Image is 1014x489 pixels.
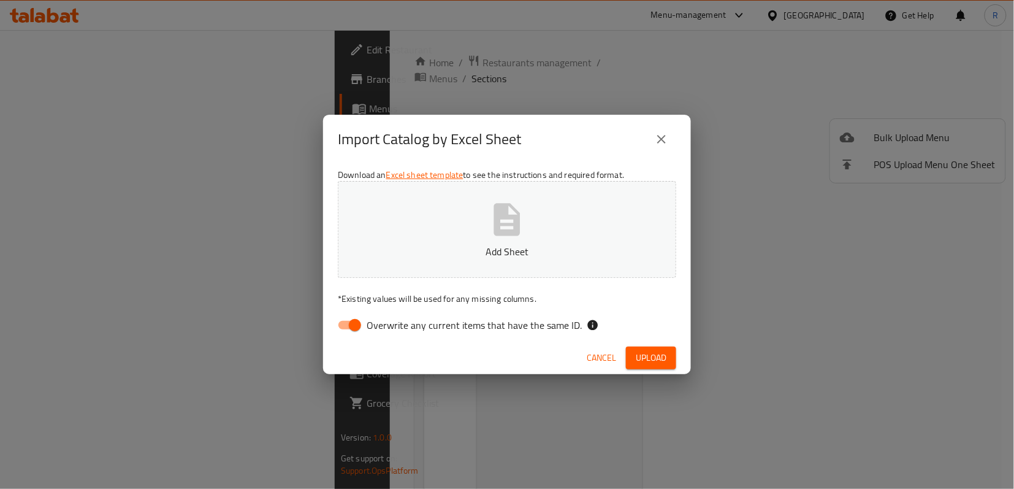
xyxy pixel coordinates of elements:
[636,350,666,366] span: Upload
[587,319,599,331] svg: If the overwrite option isn't selected, then the items that match an existing ID will be ignored ...
[338,293,676,305] p: Existing values will be used for any missing columns.
[587,350,616,366] span: Cancel
[357,244,657,259] p: Add Sheet
[626,347,676,369] button: Upload
[386,167,463,183] a: Excel sheet template
[338,129,521,149] h2: Import Catalog by Excel Sheet
[338,181,676,278] button: Add Sheet
[647,125,676,154] button: close
[323,164,691,342] div: Download an to see the instructions and required format.
[367,318,582,333] span: Overwrite any current items that have the same ID.
[582,347,621,369] button: Cancel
